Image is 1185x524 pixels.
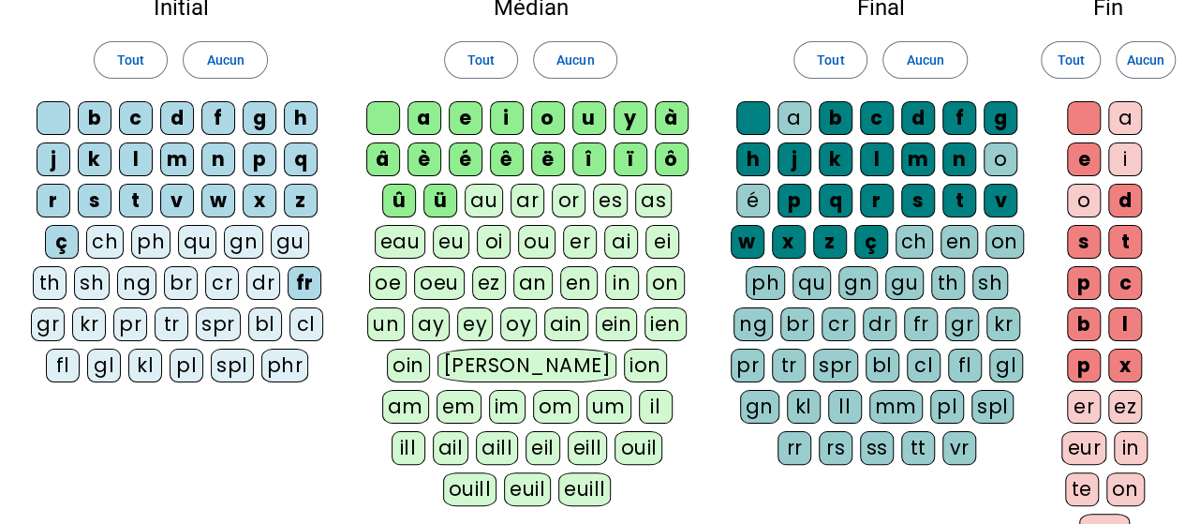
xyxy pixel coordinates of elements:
[838,266,878,300] div: gn
[78,142,111,176] div: k
[513,266,553,300] div: an
[736,142,770,176] div: h
[906,49,943,71] span: Aucun
[605,266,639,300] div: in
[986,307,1020,341] div: kr
[646,266,685,300] div: on
[945,307,979,341] div: gr
[780,307,814,341] div: br
[733,307,773,341] div: ng
[984,101,1017,135] div: g
[211,349,254,382] div: spl
[778,142,811,176] div: j
[1067,142,1101,176] div: e
[639,390,673,424] div: il
[387,349,430,382] div: oin
[1127,49,1164,71] span: Aucun
[863,307,896,341] div: dr
[457,307,493,341] div: ey
[437,390,481,424] div: em
[930,390,964,424] div: pl
[854,225,888,259] div: ç
[942,184,976,217] div: t
[1067,307,1101,341] div: b
[382,184,416,217] div: û
[1108,266,1142,300] div: c
[531,101,565,135] div: o
[1108,349,1142,382] div: x
[78,101,111,135] div: b
[414,266,465,300] div: oeu
[1067,349,1101,382] div: p
[985,225,1024,259] div: on
[556,49,594,71] span: Aucun
[1067,266,1101,300] div: p
[533,390,579,424] div: om
[901,142,935,176] div: m
[1108,101,1142,135] div: a
[568,431,608,465] div: eill
[164,266,198,300] div: br
[31,307,65,341] div: gr
[869,390,923,424] div: mm
[201,101,235,135] div: f
[941,225,978,259] div: en
[526,431,560,465] div: eil
[1041,41,1101,79] button: Tout
[772,349,806,382] div: tr
[248,307,282,341] div: bl
[740,390,779,424] div: gn
[183,41,267,79] button: Aucun
[1057,49,1084,71] span: Tout
[155,307,188,341] div: tr
[366,142,400,176] div: â
[1065,472,1099,506] div: te
[449,101,482,135] div: e
[128,349,162,382] div: kl
[443,472,496,506] div: ouill
[635,184,672,217] div: as
[288,266,321,300] div: fr
[1108,390,1142,424] div: ez
[655,142,689,176] div: ô
[472,266,506,300] div: ez
[119,184,153,217] div: t
[113,307,147,341] div: pr
[117,266,156,300] div: ng
[645,225,679,259] div: ei
[423,184,457,217] div: ü
[476,431,518,465] div: aill
[444,41,518,79] button: Tout
[860,142,894,176] div: l
[1061,431,1106,465] div: eur
[931,266,965,300] div: th
[778,184,811,217] div: p
[615,431,662,465] div: ouil
[243,142,276,176] div: p
[37,142,70,176] div: j
[948,349,982,382] div: fl
[205,266,239,300] div: cr
[989,349,1023,382] div: gl
[477,225,511,259] div: oi
[882,41,967,79] button: Aucun
[778,101,811,135] div: a
[828,390,862,424] div: ll
[1114,431,1148,465] div: in
[614,142,647,176] div: ï
[624,349,667,382] div: ion
[942,142,976,176] div: n
[196,307,241,341] div: spr
[901,101,935,135] div: d
[772,225,806,259] div: x
[160,184,194,217] div: v
[907,349,941,382] div: cl
[504,472,551,506] div: euil
[971,390,1015,424] div: spl
[407,101,441,135] div: a
[793,41,867,79] button: Tout
[942,431,976,465] div: vr
[544,307,588,341] div: ain
[72,307,106,341] div: kr
[261,349,309,382] div: phr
